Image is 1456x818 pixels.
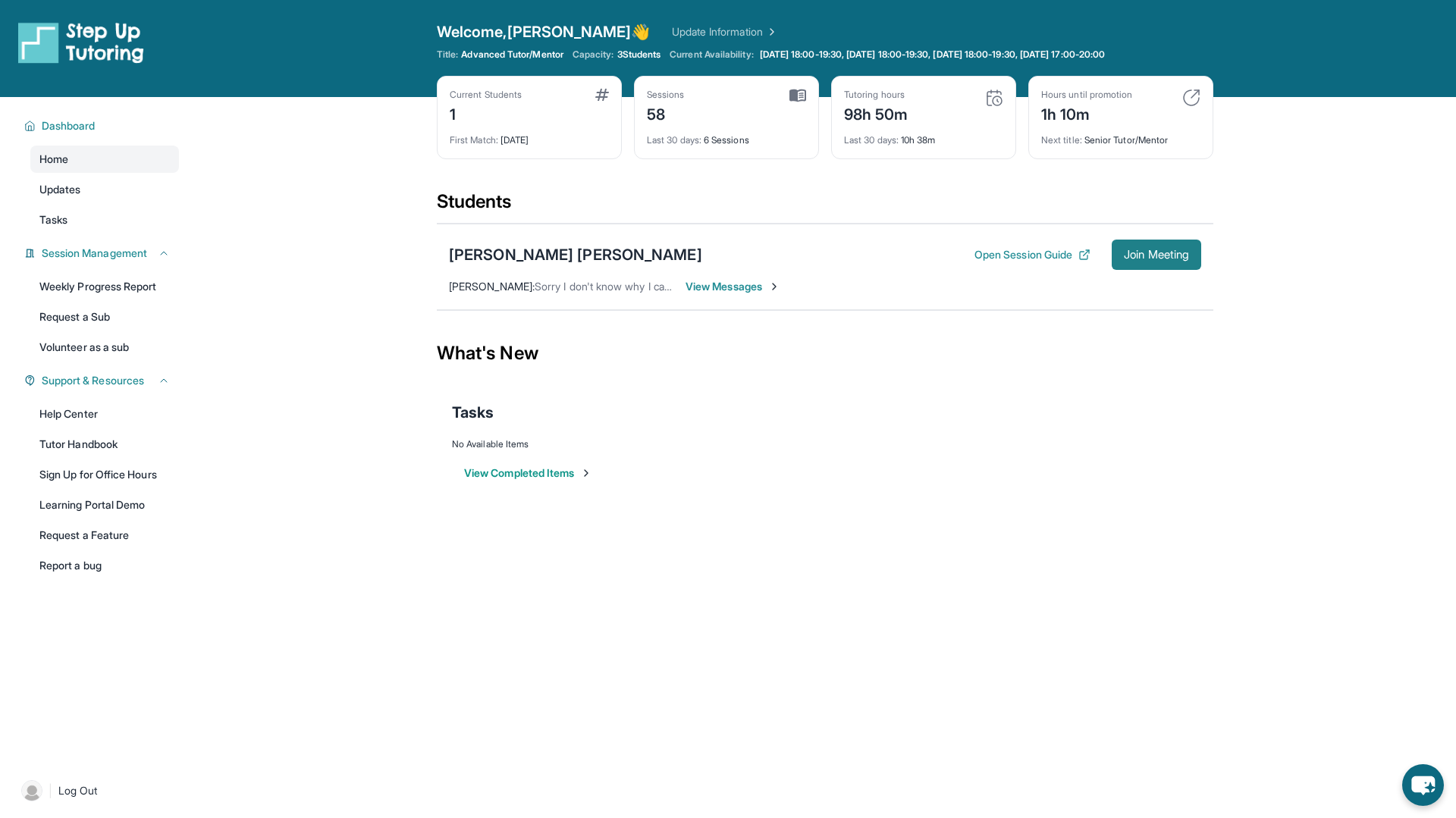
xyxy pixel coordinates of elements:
[450,134,498,146] span: First Match :
[535,280,773,293] span: Sorry I don't know why I can't log into my account
[30,552,179,579] a: Report a bug
[42,246,147,261] span: Session Management
[1182,89,1200,107] img: card
[39,212,67,227] span: Tasks
[30,522,179,549] a: Request a Feature
[844,134,899,146] span: Last 30 days :
[15,774,179,807] a: |Log Out
[449,244,702,265] div: [PERSON_NAME] [PERSON_NAME]
[647,101,685,125] div: 58
[789,89,806,102] img: card
[21,780,42,801] img: user-img
[30,273,179,300] a: Weekly Progress Report
[844,89,908,101] div: Tutoring hours
[18,21,144,64] img: logo
[30,431,179,458] a: Tutor Handbook
[30,176,179,203] a: Updates
[763,24,778,39] img: Chevron Right
[1112,240,1201,270] button: Join Meeting
[437,320,1213,387] div: What's New
[617,49,661,61] span: 3 Students
[36,246,170,261] button: Session Management
[647,89,685,101] div: Sessions
[450,101,522,125] div: 1
[595,89,609,101] img: card
[647,125,806,146] div: 6 Sessions
[30,400,179,428] a: Help Center
[449,280,535,293] span: [PERSON_NAME] :
[974,247,1090,262] button: Open Session Guide
[39,152,68,167] span: Home
[452,438,1198,450] div: No Available Items
[1041,125,1200,146] div: Senior Tutor/Mentor
[30,334,179,361] a: Volunteer as a sub
[686,279,780,294] span: View Messages
[49,782,52,800] span: |
[30,146,179,173] a: Home
[42,373,144,388] span: Support & Resources
[450,89,522,101] div: Current Students
[985,89,1003,107] img: card
[30,491,179,519] a: Learning Portal Demo
[36,373,170,388] button: Support & Resources
[464,465,592,481] button: View Completed Items
[58,783,98,798] span: Log Out
[844,101,908,125] div: 98h 50m
[39,182,81,197] span: Updates
[573,49,614,61] span: Capacity:
[452,402,494,423] span: Tasks
[670,49,753,61] span: Current Availability:
[672,24,778,39] a: Update Information
[437,190,1213,223] div: Students
[647,134,701,146] span: Last 30 days :
[757,49,1108,61] a: [DATE] 18:00-19:30, [DATE] 18:00-19:30, [DATE] 18:00-19:30, [DATE] 17:00-20:00
[1124,250,1189,259] span: Join Meeting
[760,49,1105,61] span: [DATE] 18:00-19:30, [DATE] 18:00-19:30, [DATE] 18:00-19:30, [DATE] 17:00-20:00
[30,461,179,488] a: Sign Up for Office Hours
[1041,89,1132,101] div: Hours until promotion
[30,206,179,233] a: Tasks
[461,49,563,61] span: Advanced Tutor/Mentor
[1041,101,1132,125] div: 1h 10m
[36,118,170,133] button: Dashboard
[437,21,651,42] span: Welcome, [PERSON_NAME] 👋
[1402,764,1444,806] button: chat-button
[768,281,780,293] img: Chevron-Right
[844,125,1003,146] div: 10h 38m
[437,49,458,61] span: Title:
[1041,134,1082,146] span: Next title :
[450,125,609,146] div: [DATE]
[30,303,179,331] a: Request a Sub
[42,118,96,133] span: Dashboard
